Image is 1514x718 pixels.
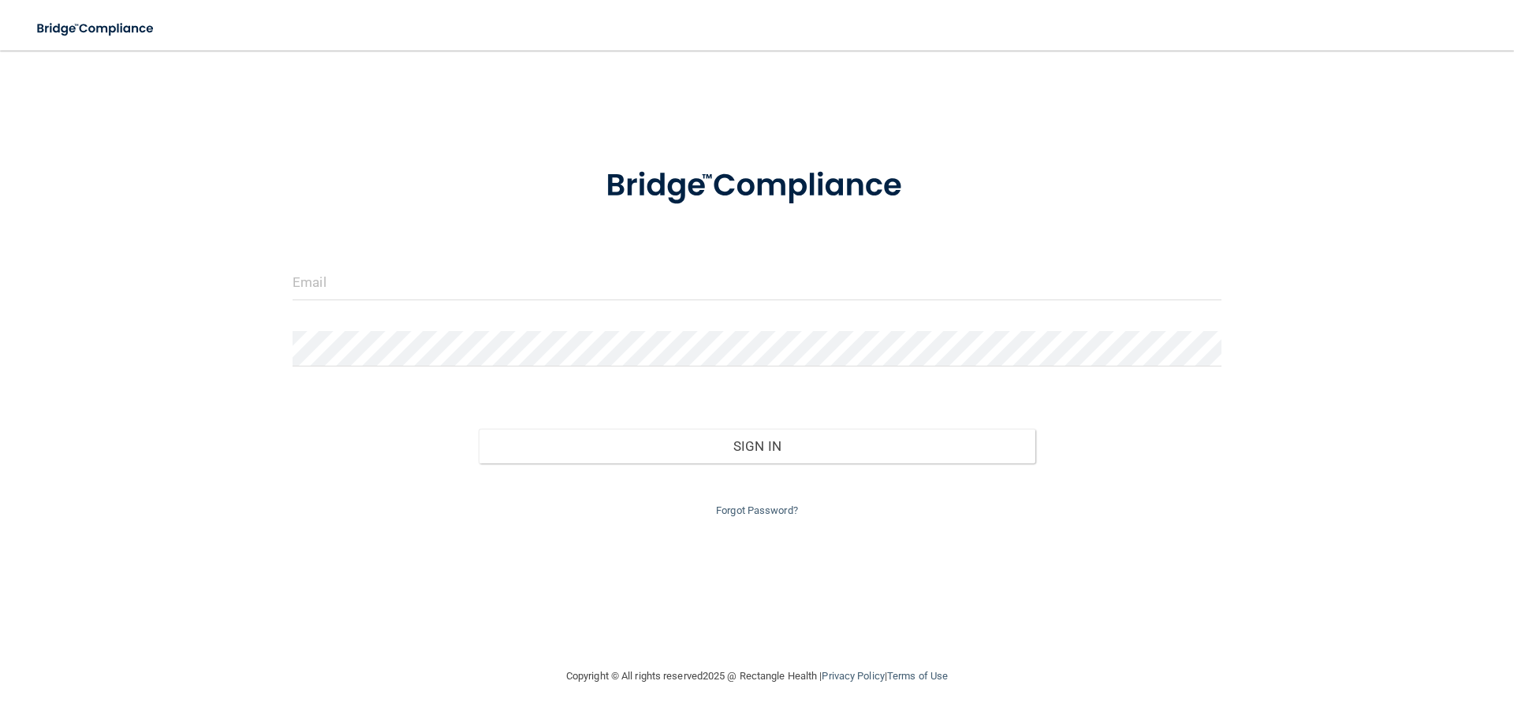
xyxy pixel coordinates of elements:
[716,504,798,516] a: Forgot Password?
[887,670,948,682] a: Terms of Use
[479,429,1036,463] button: Sign In
[573,145,941,227] img: bridge_compliance_login_screen.278c3ca4.svg
[469,651,1045,701] div: Copyright © All rights reserved 2025 @ Rectangle Health | |
[822,670,884,682] a: Privacy Policy
[293,265,1221,300] input: Email
[24,13,169,45] img: bridge_compliance_login_screen.278c3ca4.svg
